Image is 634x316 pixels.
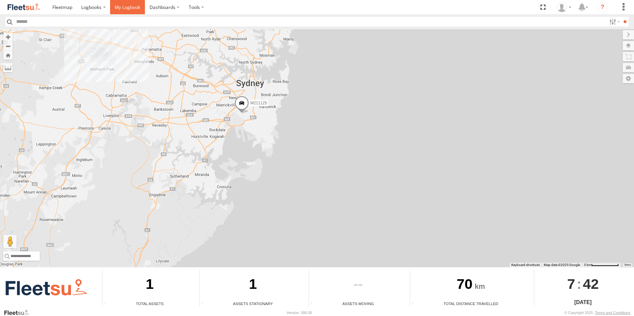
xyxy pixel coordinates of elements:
button: Keyboard shortcuts [511,263,540,267]
div: Total distance travelled by all assets within specified date range and applied filters [410,301,420,306]
span: Map data ©2025 Google [544,263,580,267]
a: Terms (opens in new tab) [624,263,631,266]
div: Total number of Enabled Assets [102,301,112,306]
div: Total Distance Travelled [410,301,532,306]
div: 1 [200,270,306,301]
div: Ryan Cross [554,2,574,12]
div: Total number of assets current stationary. [200,301,210,306]
div: [DATE] [534,298,631,306]
button: Zoom in [3,32,13,41]
label: Search Filter Options [607,17,621,26]
label: Map Settings [623,74,634,83]
div: 70 [410,270,532,301]
span: M211125 [250,101,267,105]
div: Total Assets [102,301,197,306]
div: Version: 306.00 [287,311,312,315]
div: Total number of assets current in transit. [309,301,319,306]
div: : [534,270,631,298]
div: 1 [102,270,197,301]
a: Terms and Conditions [595,311,630,315]
a: Visit our Website [4,309,34,316]
button: Drag Pegman onto the map to open Street View [3,235,17,248]
button: Map scale: 5 km per 79 pixels [582,263,621,267]
div: © Copyright 2025 - [564,311,630,315]
button: Zoom out [3,41,13,51]
label: Measure [3,63,13,72]
span: 5 km [584,263,591,267]
span: 42 [583,270,599,298]
button: Zoom Home [3,51,13,60]
img: Fleetsu [3,277,89,299]
span: 7 [567,270,575,298]
div: Assets Stationary [200,301,306,306]
div: Assets Moving [309,301,408,306]
i: ? [597,2,608,13]
img: fleetsu-logo-horizontal.svg [7,3,41,12]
